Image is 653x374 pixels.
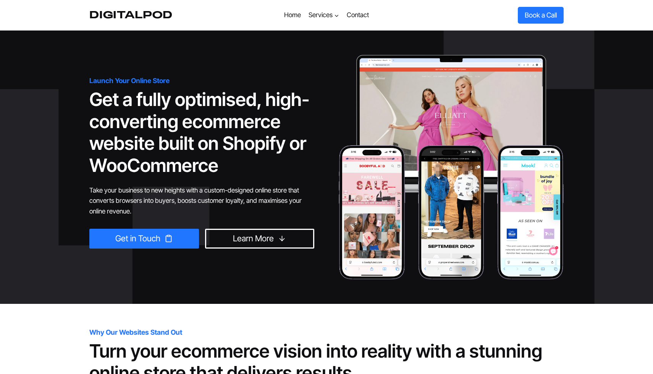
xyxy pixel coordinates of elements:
[309,10,339,20] span: Services
[233,232,274,245] span: Learn More
[339,55,564,279] img: ecommerce-websites-hero-image - DigitalPod
[89,88,314,176] h1: Get a fully optimised, high-converting ecommerce website built on Shopify or WooCommerce
[205,229,315,249] a: Learn More
[89,185,314,217] p: Take your business to new heights with a custom-designed online store that converts browsers into...
[280,6,373,24] nav: Primary Navigation
[280,6,304,24] a: Home
[89,229,199,249] a: Get in Touch
[343,6,373,24] a: Contact
[89,328,182,336] strong: Why Our Websites Stand Out
[305,6,343,24] a: Services
[115,232,160,245] span: Get in Touch
[518,7,564,23] a: Book a Call
[89,77,170,85] strong: Launch Your Online Store
[89,9,173,21] a: DigitalPod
